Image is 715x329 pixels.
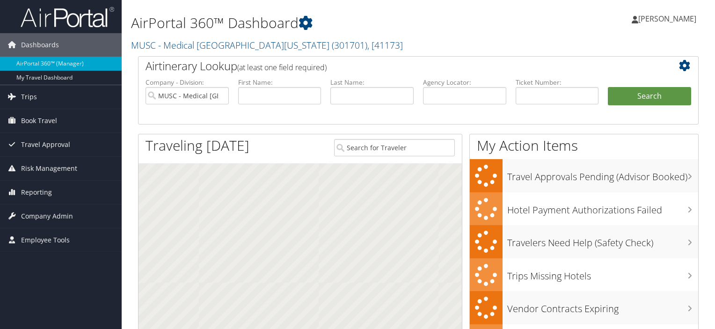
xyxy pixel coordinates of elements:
span: Dashboards [21,33,59,57]
a: [PERSON_NAME] [632,5,706,33]
label: Agency Locator: [423,78,506,87]
span: , [ 41173 ] [367,39,403,51]
a: Trips Missing Hotels [470,258,698,292]
a: MUSC - Medical [GEOGRAPHIC_DATA][US_STATE] [131,39,403,51]
h1: AirPortal 360™ Dashboard [131,13,514,33]
h2: Airtinerary Lookup [146,58,644,74]
h1: Traveling [DATE] [146,136,249,155]
label: Company - Division: [146,78,229,87]
label: First Name: [238,78,321,87]
span: Reporting [21,181,52,204]
img: airportal-logo.png [21,6,114,28]
label: Ticket Number: [516,78,599,87]
span: Company Admin [21,205,73,228]
span: ( 301701 ) [332,39,367,51]
span: [PERSON_NAME] [638,14,696,24]
h3: Vendor Contracts Expiring [507,298,698,315]
span: Employee Tools [21,228,70,252]
span: Book Travel [21,109,57,132]
h3: Hotel Payment Authorizations Failed [507,199,698,217]
input: Search for Traveler [334,139,455,156]
h3: Travelers Need Help (Safety Check) [507,232,698,249]
a: Travel Approvals Pending (Advisor Booked) [470,159,698,192]
label: Last Name: [330,78,414,87]
span: Risk Management [21,157,77,180]
span: Trips [21,85,37,109]
h3: Travel Approvals Pending (Advisor Booked) [507,166,698,183]
span: Travel Approval [21,133,70,156]
h1: My Action Items [470,136,698,155]
a: Travelers Need Help (Safety Check) [470,225,698,258]
span: (at least one field required) [237,62,327,73]
button: Search [608,87,691,106]
a: Vendor Contracts Expiring [470,291,698,324]
a: Hotel Payment Authorizations Failed [470,192,698,226]
h3: Trips Missing Hotels [507,265,698,283]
